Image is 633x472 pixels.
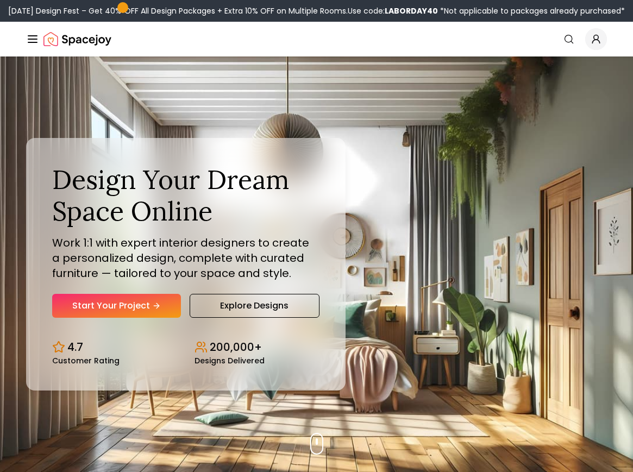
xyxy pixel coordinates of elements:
div: [DATE] Design Fest – Get 40% OFF All Design Packages + Extra 10% OFF on Multiple Rooms. [8,5,625,16]
span: Use code: [348,5,438,16]
p: 4.7 [67,339,83,355]
span: *Not applicable to packages already purchased* [438,5,625,16]
p: Work 1:1 with expert interior designers to create a personalized design, complete with curated fu... [52,235,319,281]
div: Design stats [52,331,319,364]
img: Spacejoy Logo [43,28,111,50]
h1: Design Your Dream Space Online [52,164,319,226]
p: 200,000+ [210,339,262,355]
a: Spacejoy [43,28,111,50]
a: Explore Designs [190,294,319,318]
b: LABORDAY40 [385,5,438,16]
small: Customer Rating [52,357,120,364]
a: Start Your Project [52,294,181,318]
small: Designs Delivered [195,357,265,364]
nav: Global [26,22,607,56]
